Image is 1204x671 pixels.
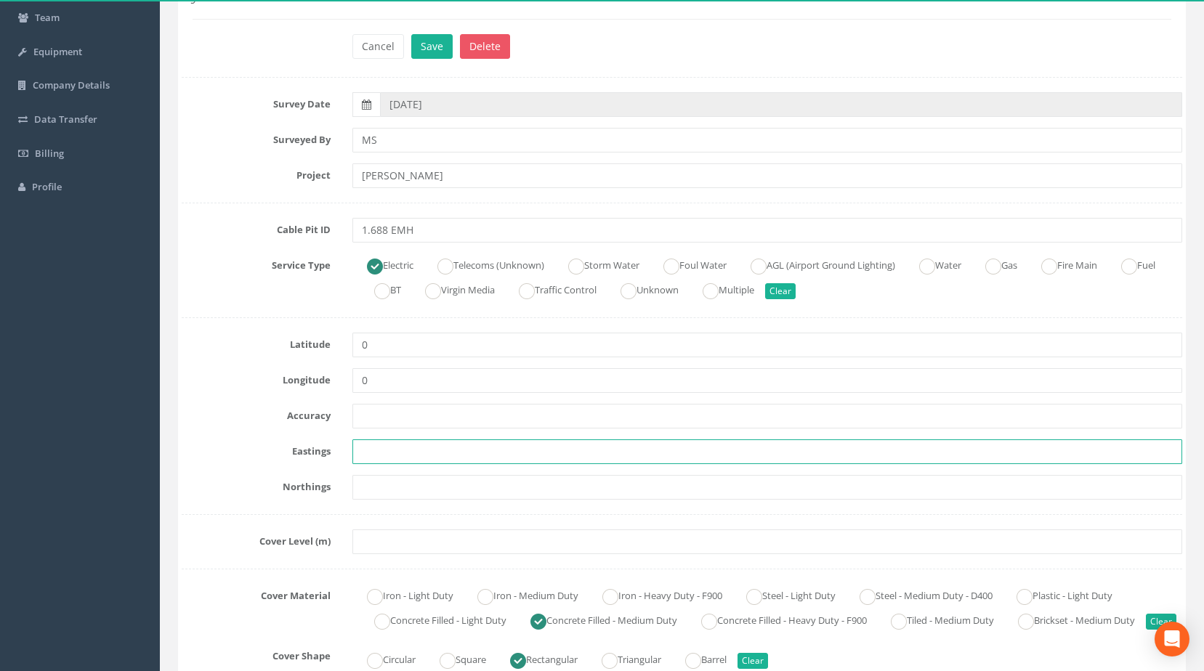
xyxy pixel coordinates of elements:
label: Longitude [171,368,342,387]
label: Northings [171,475,342,494]
label: Cable Pit ID [171,218,342,237]
label: Virgin Media [411,278,495,299]
label: Eastings [171,439,342,458]
label: Steel - Medium Duty - D400 [845,584,993,605]
span: Profile [32,180,62,193]
label: BT [360,278,401,299]
button: Delete [460,34,510,59]
label: Tiled - Medium Duty [876,609,994,630]
label: Electric [352,253,413,274]
label: Concrete Filled - Medium Duty [516,609,677,630]
label: Concrete Filled - Light Duty [360,609,506,630]
label: Circular [352,648,416,669]
label: Steel - Light Duty [732,584,836,605]
label: Barrel [671,648,727,669]
label: Triangular [587,648,661,669]
span: Billing [35,147,64,160]
label: Brickset - Medium Duty [1003,609,1135,630]
span: Company Details [33,78,110,91]
label: Surveyed By [171,128,342,147]
label: Fuel [1107,253,1155,274]
label: Iron - Medium Duty [463,584,578,605]
div: Open Intercom Messenger [1155,622,1189,656]
label: Iron - Heavy Duty - F900 [588,584,722,605]
label: Telecoms (Unknown) [423,253,544,274]
span: Data Transfer [34,113,97,126]
label: Cover Material [171,584,342,603]
label: Fire Main [1027,253,1097,274]
label: Latitude [171,333,342,351]
button: Cancel [352,34,404,59]
label: Service Type [171,253,342,272]
button: Clear [1146,614,1176,630]
button: Clear [765,283,796,299]
span: Equipment [33,45,82,58]
label: Rectangular [496,648,578,669]
label: Water [905,253,961,274]
label: Plastic - Light Duty [1002,584,1112,605]
label: Foul Water [649,253,727,274]
label: Storm Water [554,253,639,274]
label: Accuracy [171,404,342,423]
label: Unknown [606,278,679,299]
label: Square [425,648,486,669]
label: Project [171,163,342,182]
label: Multiple [688,278,754,299]
label: Concrete Filled - Heavy Duty - F900 [687,609,867,630]
span: Team [35,11,60,24]
label: AGL (Airport Ground Lighting) [736,253,895,274]
label: Cover Level (m) [171,529,342,548]
button: Clear [738,653,768,669]
label: Iron - Light Duty [352,584,453,605]
label: Cover Shape [171,644,342,663]
label: Survey Date [171,92,342,111]
label: Gas [971,253,1017,274]
label: Traffic Control [504,278,597,299]
button: Save [411,34,453,59]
